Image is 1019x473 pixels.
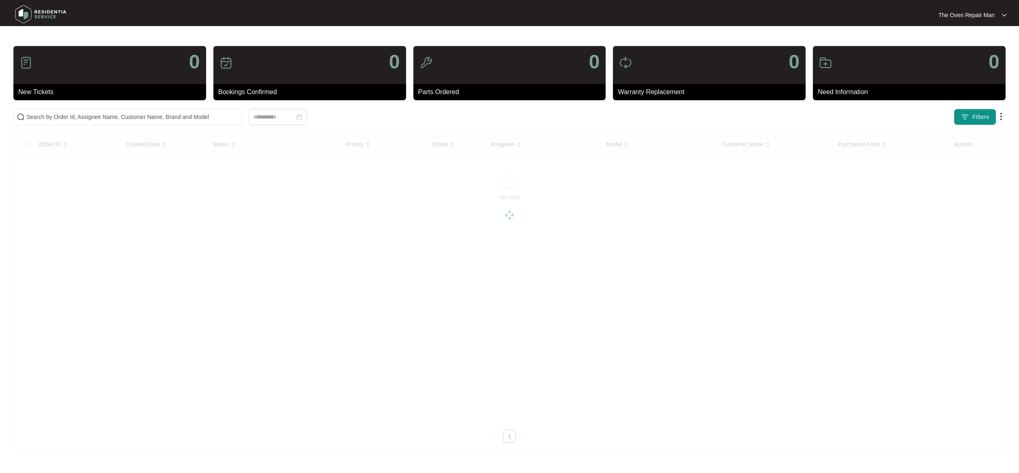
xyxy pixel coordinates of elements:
img: icon [419,56,433,69]
p: 0 [189,52,200,72]
button: filter iconFilters [954,109,996,125]
span: Filters [972,113,989,121]
img: search-icon [17,113,25,121]
p: Warranty Replacement [618,87,806,97]
img: icon [20,56,33,69]
p: The Oven Repair Man [938,11,995,19]
img: dropdown arrow [996,112,1006,121]
p: 0 [389,52,400,72]
img: icon [819,56,832,69]
img: residentia service logo [12,2,69,26]
input: Search by Order Id, Assignee Name, Customer Name, Brand and Model [26,112,238,121]
p: 0 [589,52,600,72]
p: Parts Ordered [418,87,606,97]
p: 0 [788,52,799,72]
img: icon [220,56,233,69]
p: New Tickets [18,87,206,97]
p: Bookings Confirmed [218,87,406,97]
p: Need Information [818,87,1006,97]
img: icon [619,56,632,69]
img: filter icon [961,113,969,121]
img: dropdown arrow [1002,13,1007,17]
p: 0 [988,52,999,72]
